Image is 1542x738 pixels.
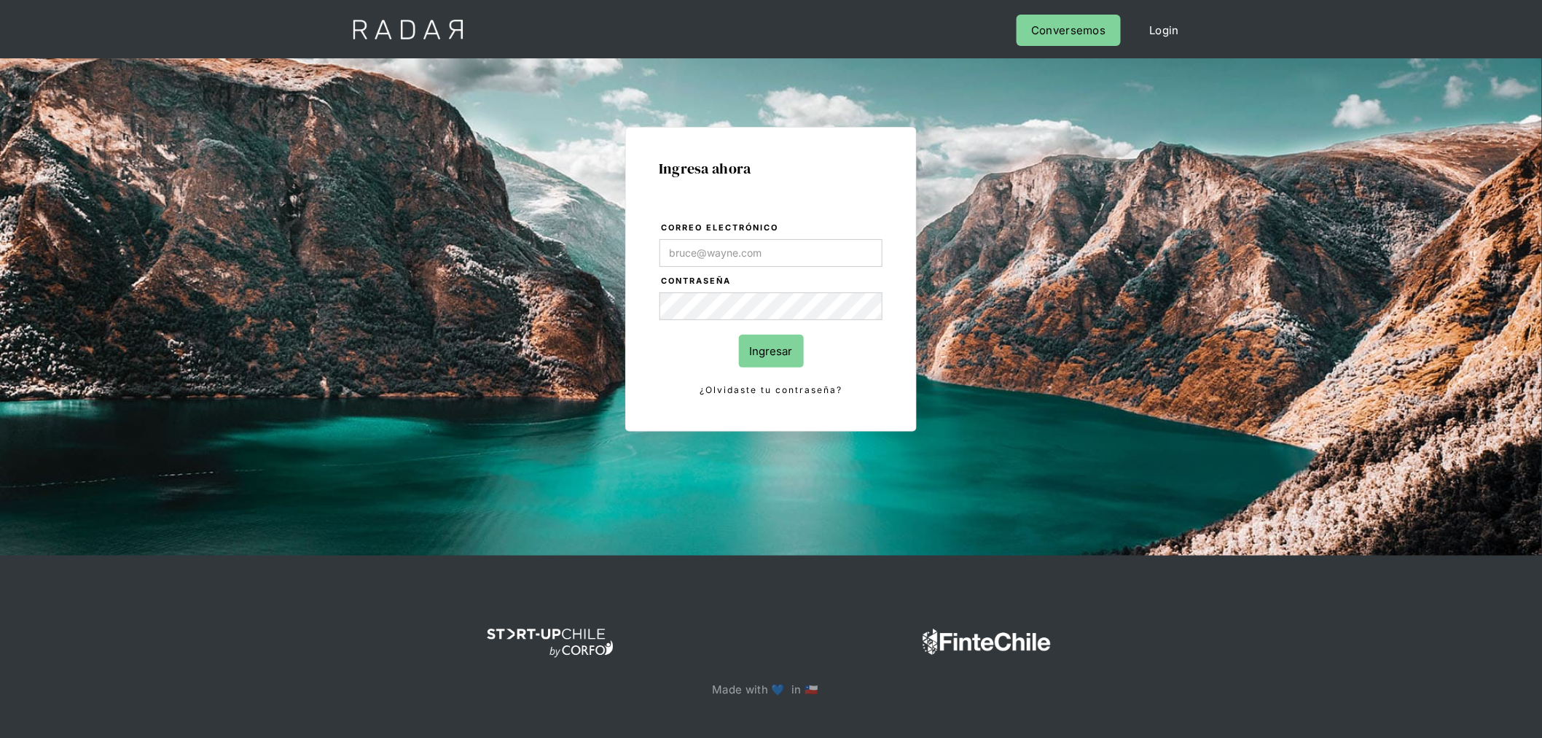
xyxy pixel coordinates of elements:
[660,239,882,267] input: bruce@wayne.com
[739,335,804,368] input: Ingresar
[1017,15,1120,46] a: Conversemos
[661,221,882,236] label: Correo electrónico
[1135,15,1194,46] a: Login
[660,382,882,398] a: ¿Olvidaste tu contraseña?
[712,680,829,699] p: Made with 💙 in 🇨🇱
[659,220,883,398] form: Login Form
[661,274,882,289] label: Contraseña
[659,160,883,176] h1: Ingresa ahora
